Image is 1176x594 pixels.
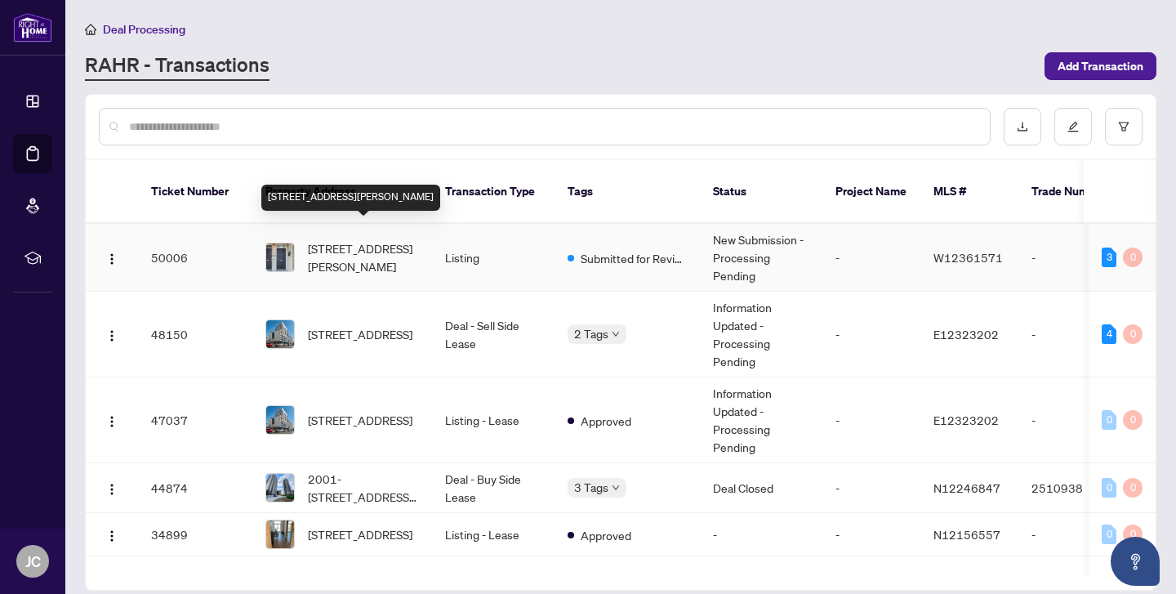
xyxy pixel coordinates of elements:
span: N12156557 [933,527,1000,542]
td: Deal Closed [700,463,822,513]
td: Listing - Lease [432,513,555,556]
div: 0 [1102,478,1116,498]
span: E12323202 [933,327,999,342]
img: logo [13,12,52,42]
td: 50006 [138,224,252,292]
button: Add Transaction [1045,52,1156,80]
td: 2510938 [1018,463,1133,513]
a: RAHR - Transactions [85,51,269,81]
img: thumbnail-img [266,243,294,271]
th: MLS # [920,160,1018,224]
span: Add Transaction [1058,53,1143,79]
td: Listing - Lease [432,377,555,463]
img: thumbnail-img [266,320,294,348]
td: Deal - Sell Side Lease [432,292,555,377]
td: - [822,292,920,377]
div: 0 [1102,410,1116,430]
td: - [1018,377,1133,463]
span: [STREET_ADDRESS] [308,525,412,543]
span: edit [1067,121,1079,132]
span: Deal Processing [103,22,185,37]
td: - [1018,292,1133,377]
td: Listing [432,224,555,292]
span: Approved [581,412,631,430]
img: Logo [105,483,118,496]
td: Information Updated - Processing Pending [700,377,822,463]
span: 2001-[STREET_ADDRESS][PERSON_NAME][PERSON_NAME] [308,470,419,506]
div: 0 [1123,525,1143,544]
span: E12323202 [933,413,999,427]
div: 0 [1123,248,1143,267]
span: Approved [581,526,631,544]
span: [STREET_ADDRESS] [308,411,412,429]
th: Property Address [252,160,432,224]
div: 0 [1102,525,1116,544]
th: Transaction Type [432,160,555,224]
div: 0 [1123,410,1143,430]
img: thumbnail-img [266,406,294,434]
td: 34899 [138,513,252,556]
img: Logo [105,415,118,428]
td: - [700,513,822,556]
div: 0 [1123,478,1143,498]
div: [STREET_ADDRESS][PERSON_NAME] [261,185,440,211]
span: download [1017,121,1028,132]
button: edit [1054,108,1092,145]
th: Tags [555,160,700,224]
span: down [612,484,620,492]
img: thumbnail-img [266,474,294,502]
div: 3 [1102,248,1116,267]
span: JC [25,550,41,573]
th: Ticket Number [138,160,252,224]
span: N12246847 [933,480,1000,495]
td: - [1018,513,1133,556]
td: - [822,463,920,513]
th: Project Name [822,160,920,224]
button: download [1004,108,1041,145]
span: filter [1118,121,1129,132]
img: Logo [105,529,118,543]
th: Status [700,160,822,224]
td: 48150 [138,292,252,377]
button: filter [1105,108,1143,145]
span: 2 Tags [574,324,608,343]
span: W12361571 [933,250,1003,265]
td: - [822,377,920,463]
span: down [612,330,620,338]
td: - [822,513,920,556]
td: Information Updated - Processing Pending [700,292,822,377]
button: Logo [99,475,125,501]
img: Logo [105,329,118,342]
td: 44874 [138,463,252,513]
td: - [822,224,920,292]
button: Open asap [1111,537,1160,586]
div: 4 [1102,324,1116,344]
span: home [85,24,96,35]
button: Logo [99,521,125,547]
td: Deal - Buy Side Lease [432,463,555,513]
td: 47037 [138,377,252,463]
td: - [1018,224,1133,292]
span: [STREET_ADDRESS][PERSON_NAME] [308,239,419,275]
img: thumbnail-img [266,520,294,548]
button: Logo [99,321,125,347]
div: 0 [1123,324,1143,344]
span: Submitted for Review [581,249,687,267]
button: Logo [99,407,125,433]
button: Logo [99,244,125,270]
img: Logo [105,252,118,266]
span: [STREET_ADDRESS] [308,325,412,343]
span: 3 Tags [574,478,608,497]
th: Trade Number [1018,160,1133,224]
td: New Submission - Processing Pending [700,224,822,292]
